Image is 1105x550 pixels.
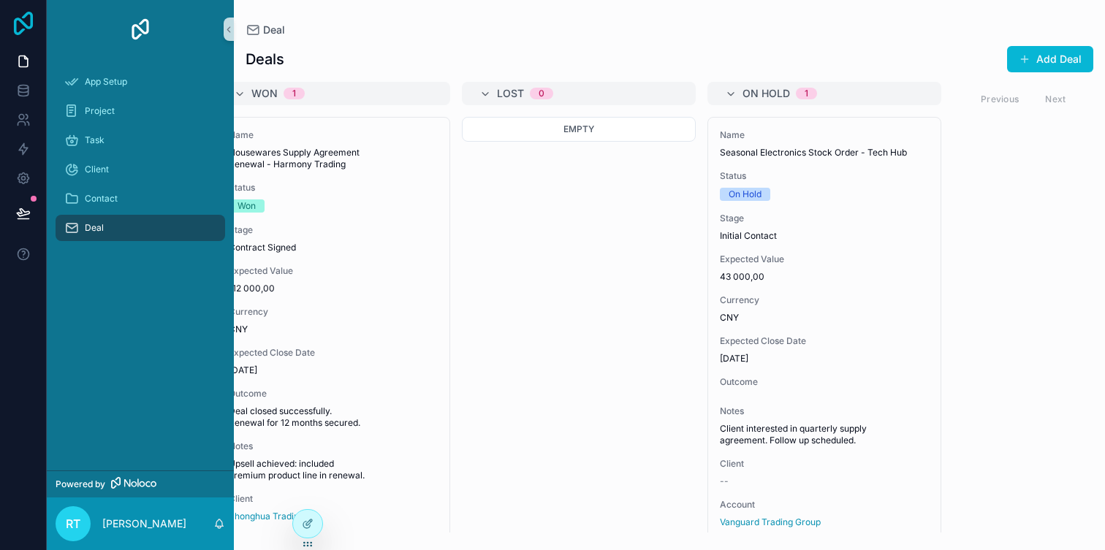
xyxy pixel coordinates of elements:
span: [DATE] [720,353,929,364]
a: Client [56,156,225,183]
span: Task [85,134,105,146]
span: Expected Close Date [720,335,929,347]
span: Account [720,499,929,511]
span: Deal closed successfully. Renewal for 12 months secured. [229,405,438,429]
a: Vanguard Trading Group [720,516,821,528]
span: Expected Value [229,265,438,277]
span: On Hold [743,86,790,101]
h1: Deals [246,49,284,69]
a: Task [56,127,225,153]
span: Status [720,170,929,182]
span: Client [85,164,109,175]
span: CNY [720,312,929,324]
span: Seasonal Electronics Stock Order - Tech Hub [720,147,929,158]
span: Name [720,129,929,141]
div: 1 [292,88,296,99]
span: Deal [85,222,104,234]
span: RT [66,515,80,532]
div: On Hold [729,188,762,201]
span: Outcome [720,376,929,388]
img: App logo [129,18,152,41]
span: Lost [497,86,524,101]
a: NameSeasonal Electronics Stock Order - Tech HubStatusOn HoldStageInitial ContactExpected Value43 ... [707,117,941,541]
span: Upsell achieved: included premium product line in renewal. [229,458,438,481]
a: Powered by [47,470,234,497]
span: Empty [563,123,594,134]
div: scrollable content [47,58,234,470]
a: Deal [56,215,225,241]
span: Currency [720,294,929,306]
span: CNY [229,324,438,335]
span: 112 000,00 [229,283,438,294]
p: [PERSON_NAME] [102,516,186,531]
span: Outcome [229,388,438,400]
a: Deal [246,23,285,37]
span: Initial Contact [720,230,929,242]
span: Stage [720,213,929,224]
button: Add Deal [1007,46,1093,72]
span: Client interested in quarterly supply agreement. Follow up scheduled. [720,423,929,446]
span: [DATE] [229,364,438,376]
span: Status [229,182,438,194]
span: App Setup [85,76,127,88]
span: Contract Signed [229,242,438,253]
span: Contact [85,193,118,205]
span: Currency [229,306,438,318]
div: 0 [539,88,544,99]
span: Powered by [56,478,105,490]
span: Expected Value [720,253,929,265]
span: Client [720,458,929,470]
span: Stage [229,224,438,236]
span: Notes [229,440,438,452]
span: Housewares Supply Agreement Renewal - Harmony Trading [229,147,438,170]
div: 1 [805,88,808,99]
div: Won [238,199,256,213]
span: 43 000,00 [720,271,929,283]
span: Name [229,129,438,141]
span: Project [85,105,115,117]
a: Zhonghua Trading Co. [229,511,320,522]
a: App Setup [56,69,225,95]
a: Project [56,98,225,124]
span: Won [251,86,278,101]
span: Expected Close Date [229,347,438,359]
a: Contact [56,186,225,212]
span: Client [229,493,438,505]
span: Deal [263,23,285,37]
span: -- [720,475,729,487]
span: Notes [720,405,929,417]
